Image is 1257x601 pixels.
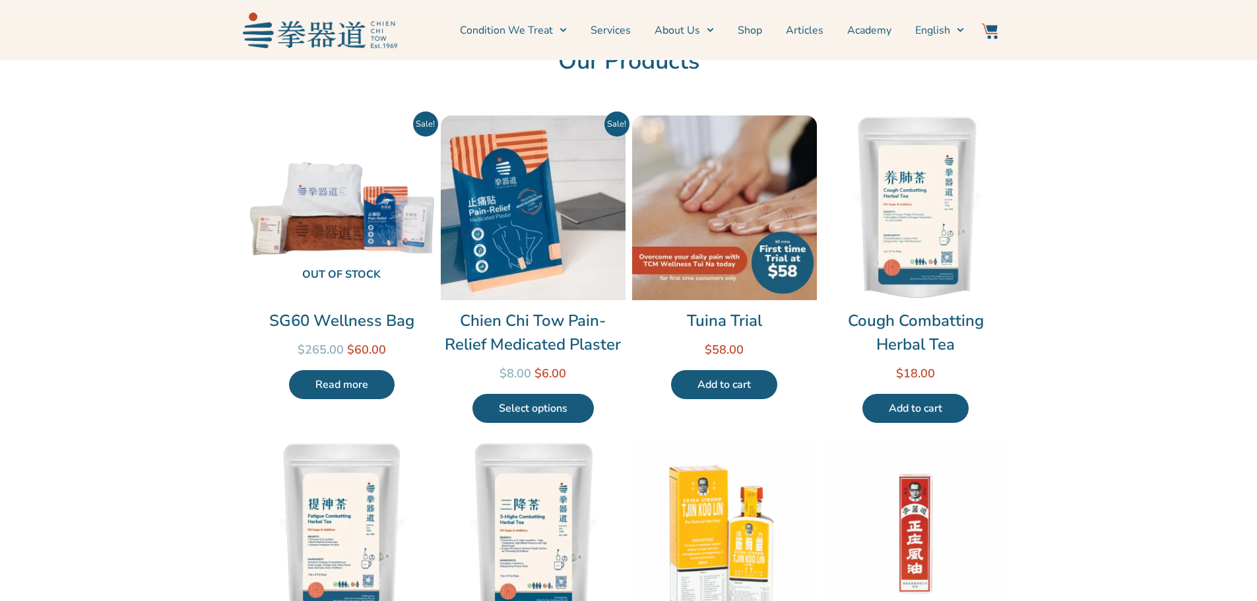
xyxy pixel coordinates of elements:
bdi: 6.00 [534,365,566,381]
a: SG60 Wellness Bag [249,309,434,332]
bdi: 18.00 [896,365,935,381]
img: SG60 Wellness Bag [249,115,434,300]
a: Cough Combatting Herbal Tea [823,309,1008,356]
a: Out of stock [249,115,434,300]
img: Tuina Trial [632,115,817,300]
span: $ [347,342,354,358]
nav: Menu [404,14,965,47]
h2: Our Products [249,47,1008,76]
bdi: 8.00 [500,365,531,381]
bdi: 265.00 [298,342,344,358]
span: Sale! [604,111,629,137]
a: Services [591,14,631,47]
a: Condition We Treat [460,14,567,47]
img: Chien Chi Tow Pain-Relief Medicated Plaster [441,115,626,300]
span: $ [534,365,542,381]
a: Add to cart: “Tuina Trial” [671,370,777,399]
span: $ [500,365,507,381]
span: Out of stock [260,261,424,290]
a: Tuina Trial [632,309,817,332]
a: Select options for “Chien Chi Tow Pain-Relief Medicated Plaster” [472,394,594,423]
span: $ [896,365,903,381]
a: Add to cart: “Cough Combatting Herbal Tea” [862,394,969,423]
a: Read more about “SG60 Wellness Bag” [289,370,395,399]
img: Website Icon-03 [982,23,998,39]
a: About Us [655,14,714,47]
a: Academy [847,14,891,47]
a: Chien Chi Tow Pain-Relief Medicated Plaster [441,309,626,356]
a: English [915,14,964,47]
span: $ [298,342,305,358]
span: Sale! [413,111,438,137]
bdi: 58.00 [705,342,744,358]
a: Articles [786,14,823,47]
span: English [915,22,950,38]
span: $ [705,342,712,358]
bdi: 60.00 [347,342,386,358]
img: Cough Combatting Herbal Tea [823,115,1008,300]
a: Shop [738,14,762,47]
